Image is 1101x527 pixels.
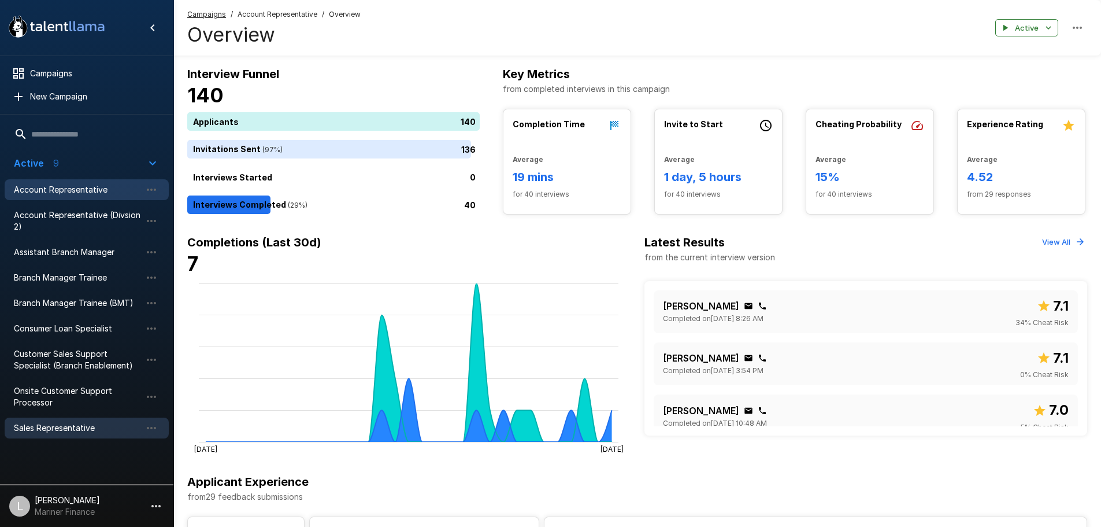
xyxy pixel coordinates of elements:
span: Completed on [DATE] 3:54 PM [663,365,763,377]
tspan: [DATE] [600,444,624,453]
p: 136 [461,143,476,156]
span: Overall score out of 10 [1037,347,1069,369]
tspan: [DATE] [194,444,217,453]
span: for 40 interviews [513,189,621,200]
b: Key Metrics [503,67,570,81]
b: Latest Results [644,235,725,249]
h6: 15% [815,168,924,186]
div: Click to copy [744,301,753,311]
div: Click to copy [758,353,767,363]
p: [PERSON_NAME] [663,299,739,313]
div: Click to copy [758,406,767,415]
p: 40 [464,199,476,211]
b: Experience Rating [967,119,1043,129]
p: [PERSON_NAME] [663,351,739,365]
h4: Overview [187,23,361,47]
span: Overall score out of 10 [1033,399,1069,421]
span: Completed on [DATE] 8:26 AM [663,313,763,325]
b: Completion Time [513,119,585,129]
b: Interview Funnel [187,67,279,81]
h6: 19 mins [513,168,621,186]
b: 7.1 [1053,349,1069,366]
span: from 29 responses [967,189,1076,200]
span: Overview [329,9,361,20]
span: Overall score out of 10 [1037,295,1069,317]
b: Average [967,155,998,164]
b: 140 [187,83,224,107]
b: Average [815,155,846,164]
p: from the current interview version [644,252,775,263]
span: 0 % Cheat Risk [1020,369,1069,381]
b: Average [664,155,695,164]
div: Click to copy [758,301,767,311]
b: 7.0 [1049,401,1069,418]
p: [PERSON_NAME] [663,404,739,418]
p: 0 [470,171,476,183]
b: Cheating Probability [815,119,902,129]
span: / [231,9,233,20]
b: Applicant Experience [187,475,309,489]
button: View All [1039,233,1087,251]
div: Click to copy [744,406,753,415]
b: 7.1 [1053,297,1069,314]
p: from completed interviews in this campaign [503,83,1087,95]
b: Average [513,155,543,164]
b: 7 [187,252,198,275]
span: for 40 interviews [815,189,924,200]
p: from 29 feedback submissions [187,491,1087,503]
span: for 40 interviews [664,189,773,200]
h6: 1 day, 5 hours [664,168,773,186]
span: Completed on [DATE] 10:48 AM [663,418,767,429]
p: 140 [461,116,476,128]
button: Active [995,19,1058,37]
span: / [322,9,324,20]
span: 5 % Cheat Risk [1021,422,1069,433]
u: Campaigns [187,10,226,19]
h6: 4.52 [967,168,1076,186]
b: Completions (Last 30d) [187,235,321,249]
b: Invite to Start [664,119,723,129]
div: Click to copy [744,353,753,363]
span: 34 % Cheat Risk [1015,317,1069,329]
span: Account Representative [238,9,317,20]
